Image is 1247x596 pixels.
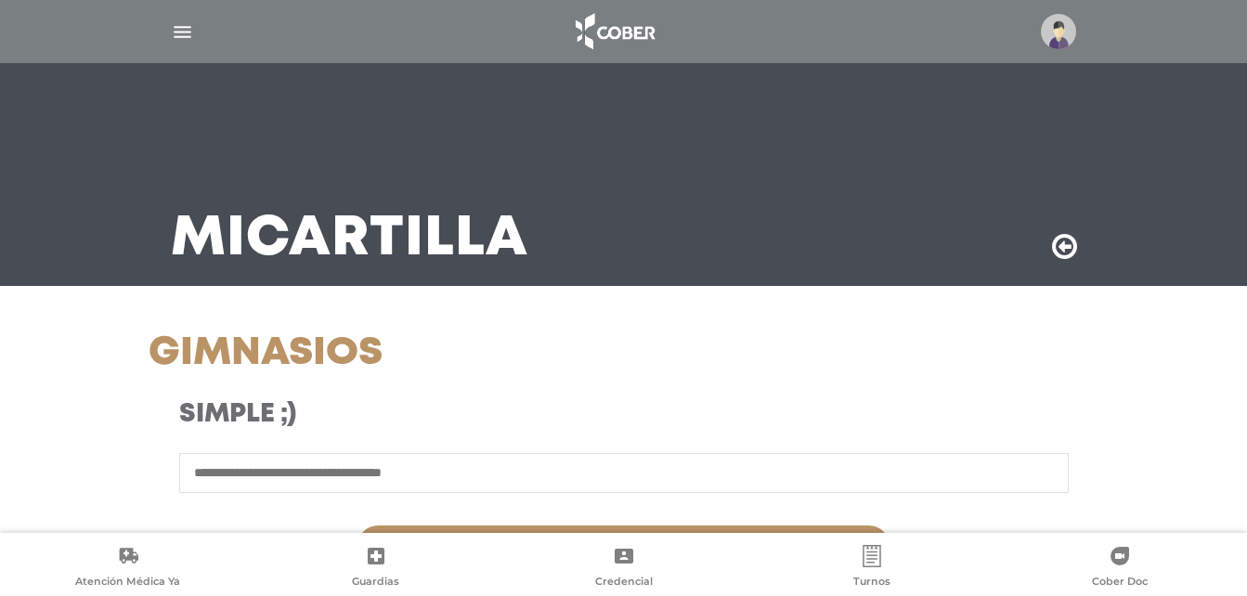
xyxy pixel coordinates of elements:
[149,330,773,377] h1: Gimnasios
[500,545,747,592] a: Credencial
[4,545,252,592] a: Atención Médica Ya
[171,20,194,44] img: Cober_menu-lines-white.svg
[179,399,743,431] h3: Simple ;)
[565,9,663,54] img: logo_cober_home-white.png
[1092,575,1148,591] span: Cober Doc
[995,545,1243,592] a: Cober Doc
[171,215,528,264] h3: Mi Cartilla
[75,575,180,591] span: Atención Médica Ya
[352,575,399,591] span: Guardias
[853,575,890,591] span: Turnos
[252,545,500,592] a: Guardias
[747,545,995,592] a: Turnos
[595,575,653,591] span: Credencial
[1041,14,1076,49] img: profile-placeholder.svg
